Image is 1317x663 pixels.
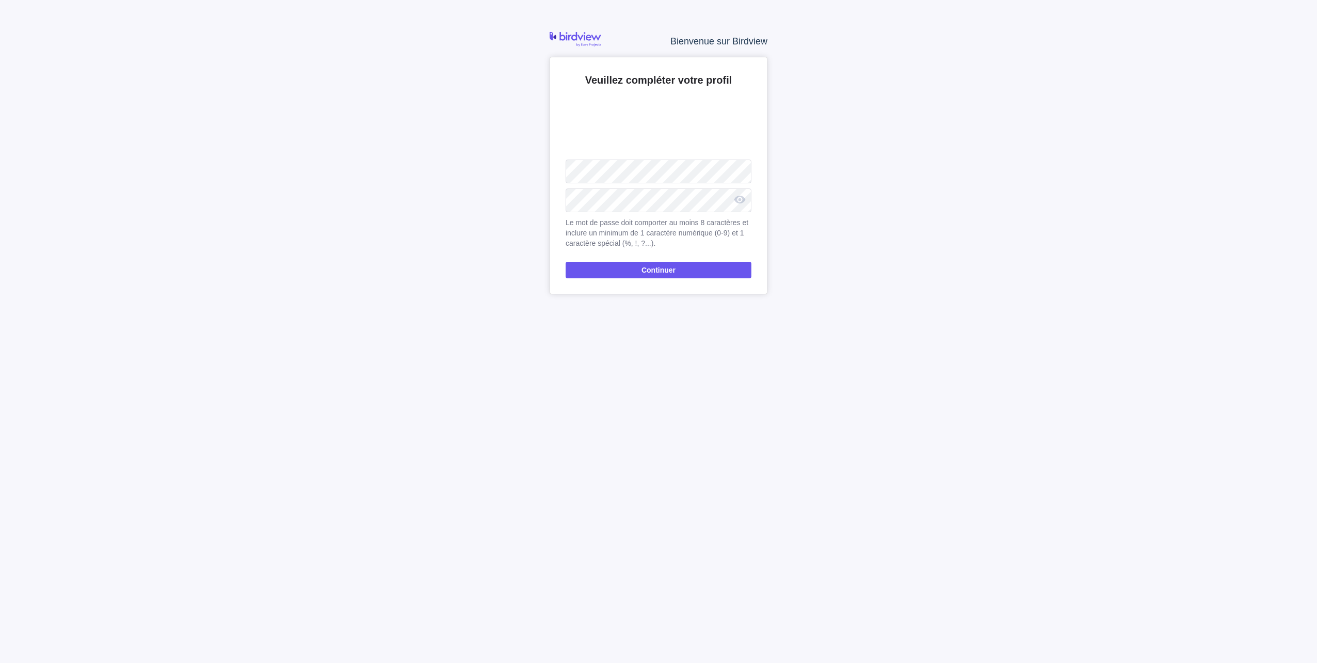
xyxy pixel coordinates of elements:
[641,264,676,276] span: Continuer
[566,217,751,248] span: Le mot de passe doit comporter au moins 8 caractères et inclure un minimum de 1 caractère numériq...
[670,36,767,46] span: Bienvenue sur Birdview
[550,32,601,46] img: logo
[566,262,751,278] span: Continuer
[566,73,751,87] h2: Veuillez compléter votre profil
